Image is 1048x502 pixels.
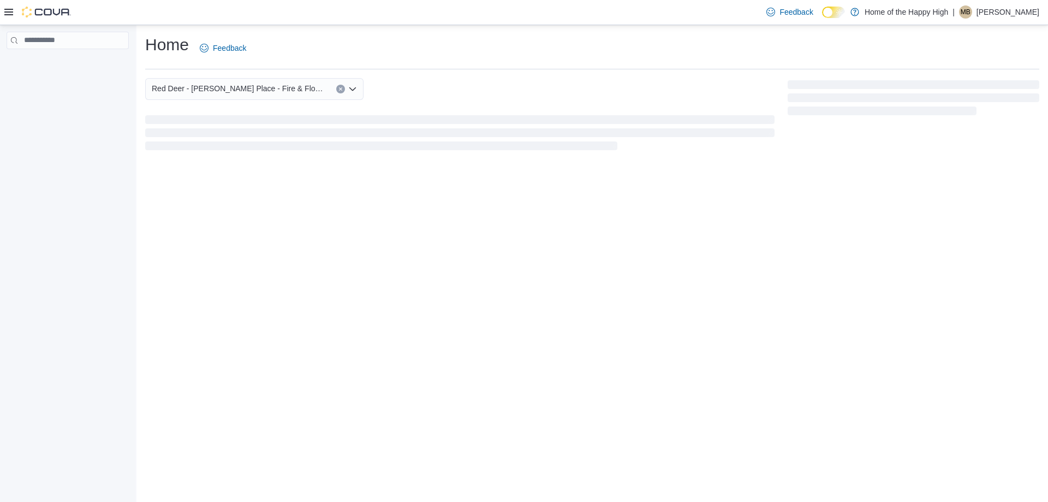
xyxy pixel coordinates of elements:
img: Cova [22,7,71,17]
span: Feedback [779,7,813,17]
span: Red Deer - [PERSON_NAME] Place - Fire & Flower [152,82,325,95]
input: Dark Mode [822,7,845,18]
button: Clear input [336,85,345,93]
span: Loading [145,117,775,152]
nav: Complex example [7,51,129,78]
span: Loading [788,82,1039,117]
h1: Home [145,34,189,56]
span: MB [961,5,970,19]
p: | [952,5,955,19]
button: Open list of options [348,85,357,93]
span: Feedback [213,43,246,54]
a: Feedback [762,1,817,23]
p: Home of the Happy High [865,5,948,19]
p: [PERSON_NAME] [976,5,1039,19]
div: Matthaeus Baalam [959,5,972,19]
span: Dark Mode [822,18,823,19]
a: Feedback [195,37,251,59]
